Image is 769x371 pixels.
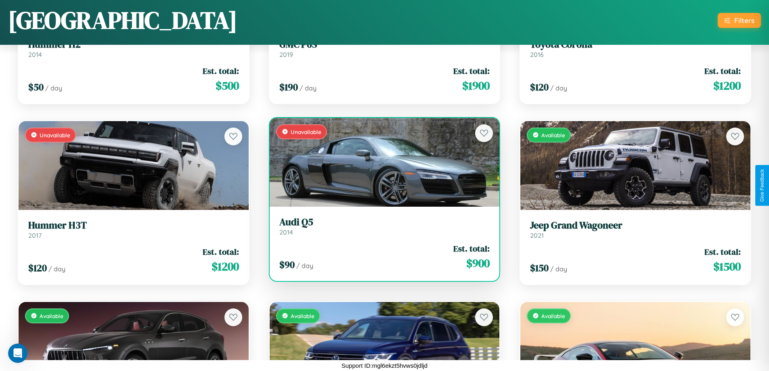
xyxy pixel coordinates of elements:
span: Est. total: [203,246,239,258]
span: Available [541,132,565,138]
span: Est. total: [453,243,490,254]
p: Support ID: mgl6ekzt5hvws0jdljd [342,360,427,371]
h3: Toyota Corona [530,39,741,50]
span: 2016 [530,50,544,59]
span: $ 900 [466,255,490,271]
span: / day [296,262,313,270]
div: Give Feedback [759,169,765,202]
span: Unavailable [40,132,70,138]
span: Available [40,312,63,319]
h3: Hummer H3T [28,220,239,231]
span: 2021 [530,231,544,239]
a: Hummer H22014 [28,39,239,59]
span: / day [300,84,316,92]
h3: Audi Q5 [279,216,490,228]
span: 2014 [279,228,293,236]
span: $ 1500 [713,258,741,275]
span: $ 1900 [462,78,490,94]
span: $ 1200 [212,258,239,275]
span: $ 150 [530,261,549,275]
h3: Hummer H2 [28,39,239,50]
span: Unavailable [291,128,321,135]
span: / day [45,84,62,92]
span: $ 1200 [713,78,741,94]
span: Est. total: [203,65,239,77]
a: Jeep Grand Wagoneer2021 [530,220,741,239]
span: $ 90 [279,258,295,271]
h3: Jeep Grand Wagoneer [530,220,741,231]
button: Filters [718,13,761,28]
a: Hummer H3T2017 [28,220,239,239]
span: / day [550,84,567,92]
iframe: Intercom live chat [8,344,27,363]
span: $ 190 [279,80,298,94]
span: 2014 [28,50,42,59]
span: Available [541,312,565,319]
a: GMC P6S2019 [279,39,490,59]
span: $ 50 [28,80,44,94]
a: Audi Q52014 [279,216,490,236]
div: Filters [734,16,754,25]
span: $ 500 [216,78,239,94]
span: Est. total: [704,246,741,258]
span: Est. total: [453,65,490,77]
a: Toyota Corona2016 [530,39,741,59]
span: / day [48,265,65,273]
h1: [GEOGRAPHIC_DATA] [8,4,237,37]
span: Est. total: [704,65,741,77]
span: $ 120 [28,261,47,275]
span: 2017 [28,231,42,239]
span: / day [550,265,567,273]
span: 2019 [279,50,293,59]
h3: GMC P6S [279,39,490,50]
span: $ 120 [530,80,549,94]
span: Available [291,312,314,319]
